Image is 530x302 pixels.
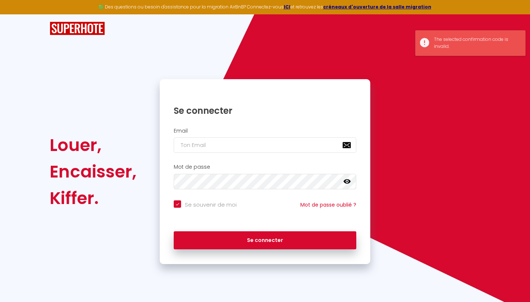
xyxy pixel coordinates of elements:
[50,22,105,35] img: SuperHote logo
[174,164,356,170] h2: Mot de passe
[50,185,137,211] div: Kiffer.
[174,105,356,116] h1: Se connecter
[174,128,356,134] h2: Email
[50,132,137,158] div: Louer,
[323,4,431,10] a: créneaux d'ouverture de la salle migration
[434,36,518,50] div: The selected confirmation code is invalid.
[174,137,356,153] input: Ton Email
[174,231,356,250] button: Se connecter
[50,158,137,185] div: Encaisser,
[300,201,356,208] a: Mot de passe oublié ?
[284,4,290,10] a: ICI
